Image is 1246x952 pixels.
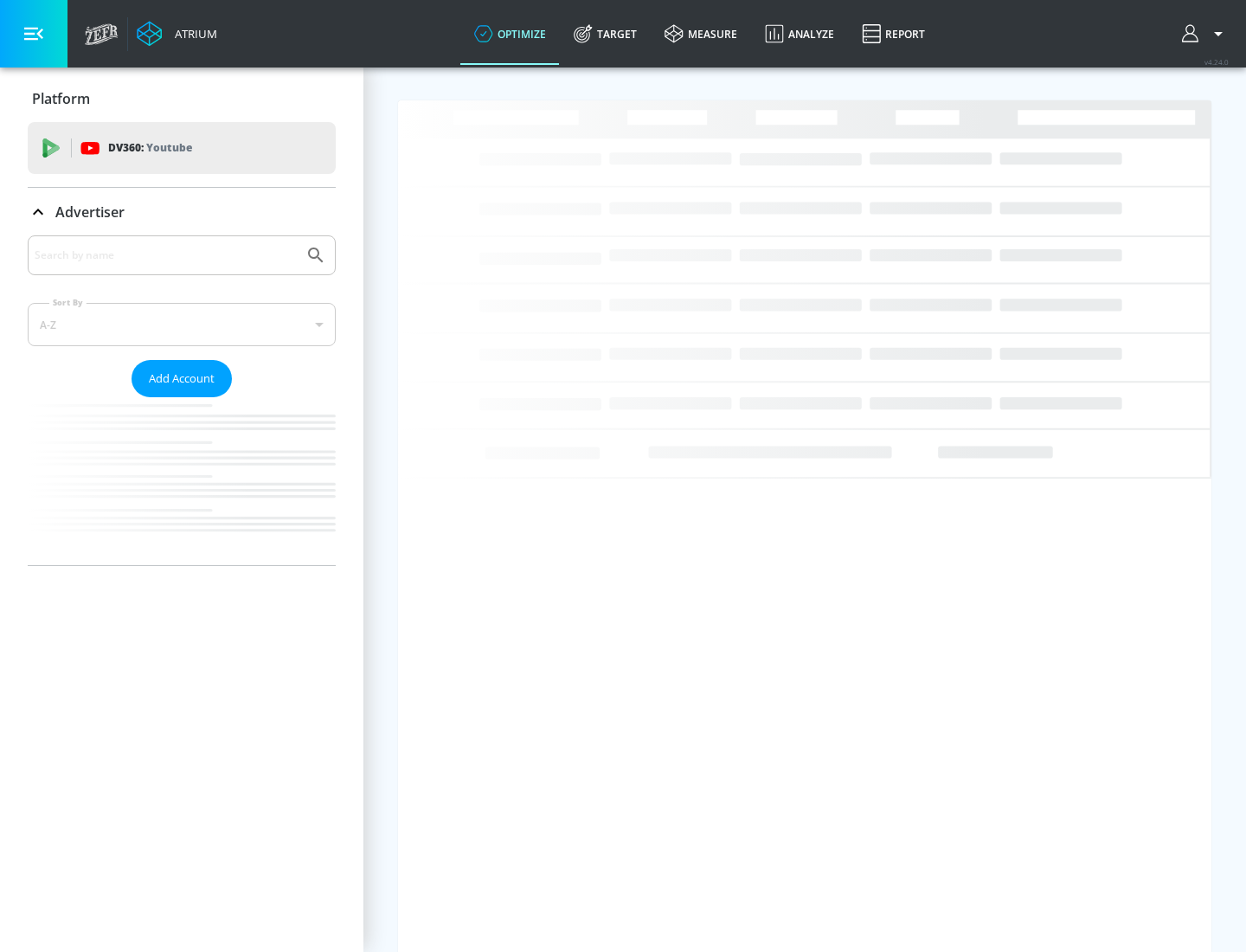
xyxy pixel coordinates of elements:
[49,297,87,308] label: Sort By
[55,203,125,222] p: Advertiser
[132,360,232,397] button: Add Account
[460,3,560,65] a: optimize
[149,369,215,389] span: Add Account
[32,89,90,108] p: Platform
[28,122,336,174] div: DV360: Youtube
[137,21,217,47] a: Atrium
[848,3,939,65] a: Report
[108,138,192,158] p: DV360:
[1204,57,1229,67] span: v 4.24.0
[751,3,848,65] a: Analyze
[560,3,651,65] a: Target
[146,138,192,157] p: Youtube
[28,397,336,565] nav: list of Advertiser
[28,303,336,346] div: A-Z
[28,188,336,236] div: Advertiser
[168,26,217,42] div: Atrium
[651,3,751,65] a: measure
[28,74,336,123] div: Platform
[35,244,297,267] input: Search by name
[28,235,336,565] div: Advertiser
